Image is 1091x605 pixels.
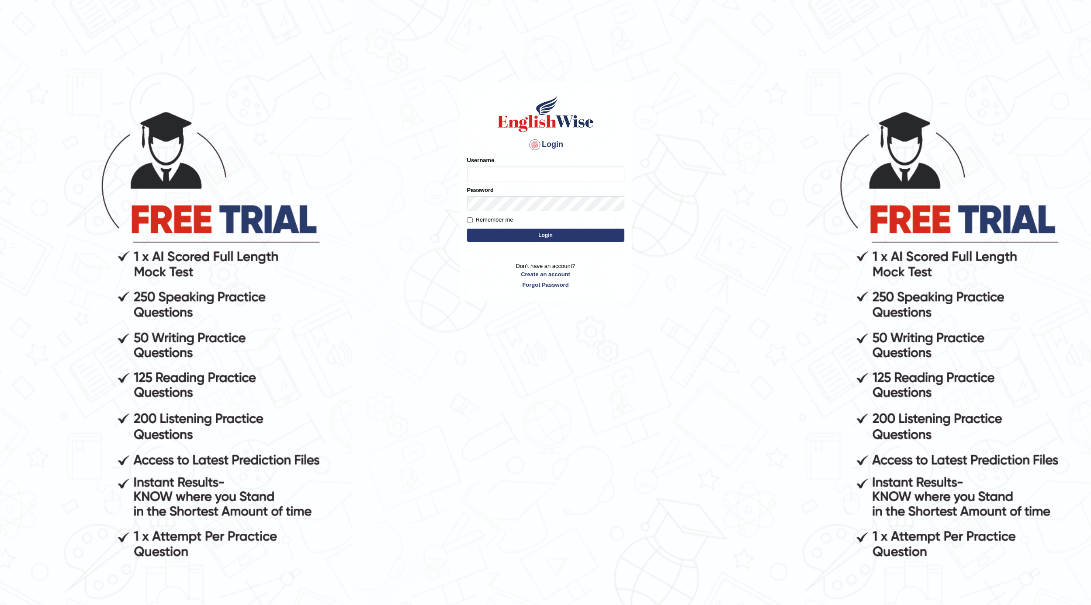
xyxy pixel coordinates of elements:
a: Forgot Password [467,281,624,289]
label: Username [467,156,495,164]
img: Logo of English Wise sign in for intelligent practice with AI [496,94,596,133]
label: Remember me [467,216,513,224]
label: Password [467,186,494,194]
button: Login [467,229,624,242]
input: Remember me [467,217,473,223]
p: Don't have an account? [467,262,624,289]
a: Create an account [467,270,624,278]
h4: Login [467,138,624,152]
